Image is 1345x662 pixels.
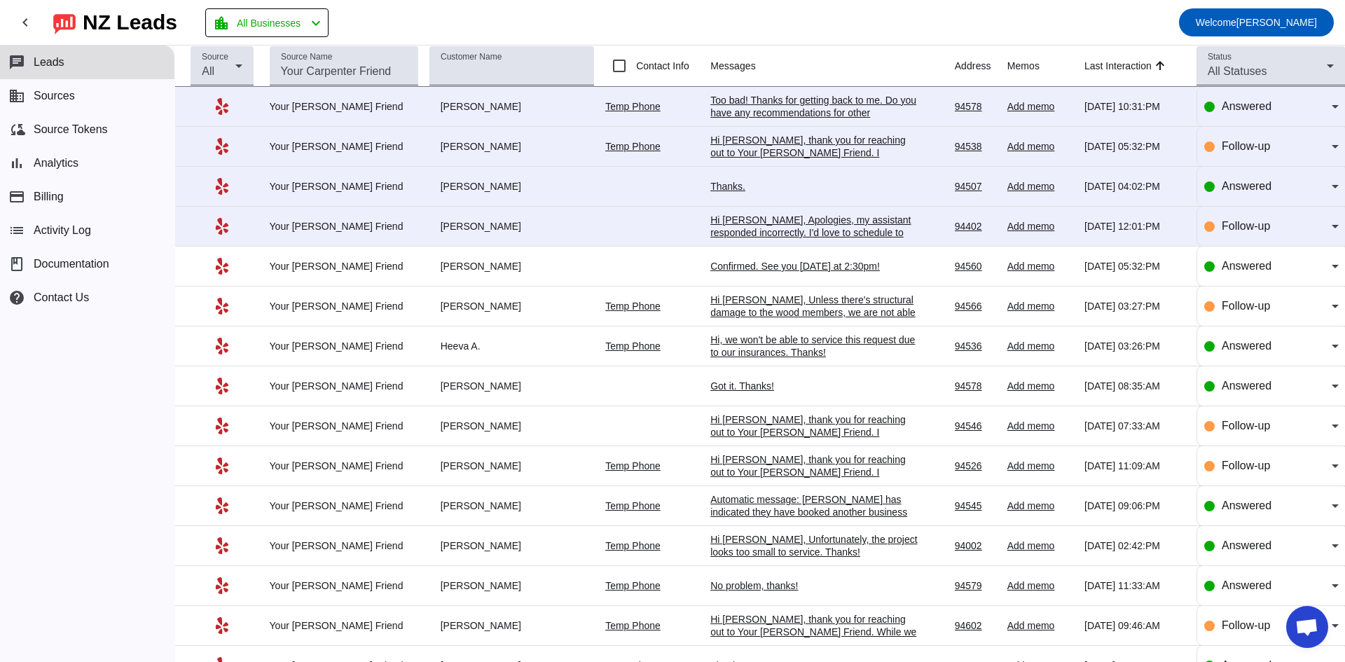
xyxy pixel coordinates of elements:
div: 94526 [955,460,996,472]
mat-label: Source [202,53,228,62]
div: Add memo [1007,420,1073,432]
span: All Statuses [1208,65,1267,77]
a: Open chat [1286,606,1328,648]
div: [PERSON_NAME] [429,260,594,273]
mat-icon: bar_chart [8,155,25,172]
span: All [202,65,214,77]
mat-icon: location_city [213,15,230,32]
mat-icon: Yelp [214,497,230,514]
a: Temp Phone [605,620,661,631]
mat-icon: help [8,289,25,306]
mat-label: Source Name [281,53,332,62]
div: 94402 [955,220,996,233]
a: Temp Phone [605,301,661,312]
span: Documentation [34,258,109,270]
div: [DATE] 05:32:PM [1084,140,1185,153]
div: [DATE] 07:33:AM [1084,420,1185,432]
label: Contact Info [633,59,689,73]
div: Add memo [1007,460,1073,472]
mat-icon: Yelp [214,138,230,155]
span: Follow-up [1222,300,1270,312]
div: Hi, we won't be able to service this request due to our insurances. Thanks! [710,333,920,359]
mat-icon: business [8,88,25,104]
span: Follow-up [1222,220,1270,232]
a: Temp Phone [605,340,661,352]
div: 94578 [955,100,996,113]
th: Memos [1007,46,1084,87]
div: Add memo [1007,260,1073,273]
span: Source Tokens [34,123,108,136]
span: Leads [34,56,64,69]
div: Your [PERSON_NAME] Friend [270,460,418,472]
mat-label: Customer Name [441,53,502,62]
a: Temp Phone [605,101,661,112]
mat-icon: Yelp [214,418,230,434]
mat-icon: Yelp [214,378,230,394]
div: [PERSON_NAME] [429,100,594,113]
span: Follow-up [1222,460,1270,471]
span: Answered [1222,380,1271,392]
div: Your [PERSON_NAME] Friend [270,260,418,273]
span: book [8,256,25,273]
div: Your [PERSON_NAME] Friend [270,220,418,233]
img: logo [53,11,76,34]
span: Contact Us [34,291,89,304]
div: [PERSON_NAME] [429,579,594,592]
div: Add memo [1007,220,1073,233]
div: Add memo [1007,499,1073,512]
mat-icon: Yelp [214,338,230,354]
span: Answered [1222,260,1271,272]
button: All Businesses [205,8,329,37]
th: Address [955,46,1007,87]
div: [DATE] 02:42:PM [1084,539,1185,552]
div: [DATE] 05:32:PM [1084,260,1185,273]
div: 94602 [955,619,996,632]
span: Answered [1222,539,1271,551]
a: Temp Phone [605,580,661,591]
div: NZ Leads [83,13,177,32]
div: Hi [PERSON_NAME], Unless there's structural damage to the wood members, we are not able to servic... [710,294,920,331]
div: [PERSON_NAME] [429,220,594,233]
mat-icon: Yelp [214,537,230,554]
span: Answered [1222,499,1271,511]
div: Your [PERSON_NAME] Friend [270,140,418,153]
div: 94002 [955,539,996,552]
div: 94578 [955,380,996,392]
div: Got it. Thanks! [710,380,920,392]
div: Your [PERSON_NAME] Friend [270,340,418,352]
span: Answered [1222,340,1271,352]
div: [DATE] 10:31:PM [1084,100,1185,113]
div: [PERSON_NAME] [429,499,594,512]
div: Your [PERSON_NAME] Friend [270,300,418,312]
div: Confirmed. See you [DATE] at 2:30pm! [710,260,920,273]
a: Temp Phone [605,500,661,511]
div: [DATE] 09:46:AM [1084,619,1185,632]
th: Messages [710,46,955,87]
div: Your [PERSON_NAME] Friend [270,499,418,512]
span: Analytics [34,157,78,170]
a: Temp Phone [605,141,661,152]
div: Add memo [1007,140,1073,153]
span: Billing [34,191,64,203]
mat-icon: list [8,222,25,239]
div: Add memo [1007,300,1073,312]
mat-icon: chat [8,54,25,71]
div: [DATE] 12:01:PM [1084,220,1185,233]
div: Hi [PERSON_NAME], Unfortunately, the project looks too small to service. Thanks! [710,533,920,558]
div: [DATE] 11:09:AM [1084,460,1185,472]
span: Activity Log [34,224,91,237]
div: Add memo [1007,100,1073,113]
div: Your [PERSON_NAME] Friend [270,579,418,592]
div: Your [PERSON_NAME] Friend [270,180,418,193]
div: Your [PERSON_NAME] Friend [270,619,418,632]
div: [DATE] 08:35:AM [1084,380,1185,392]
mat-icon: Yelp [214,178,230,195]
mat-icon: Yelp [214,298,230,315]
div: Hi [PERSON_NAME], thank you for reaching out to Your [PERSON_NAME] Friend. I apologize, but inter... [710,453,920,516]
button: Welcome[PERSON_NAME] [1179,8,1334,36]
div: [DATE] 09:06:PM [1084,499,1185,512]
div: No problem, thanks! [710,579,920,592]
div: [PERSON_NAME] [429,380,594,392]
div: Add memo [1007,380,1073,392]
div: [PERSON_NAME] [429,460,594,472]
